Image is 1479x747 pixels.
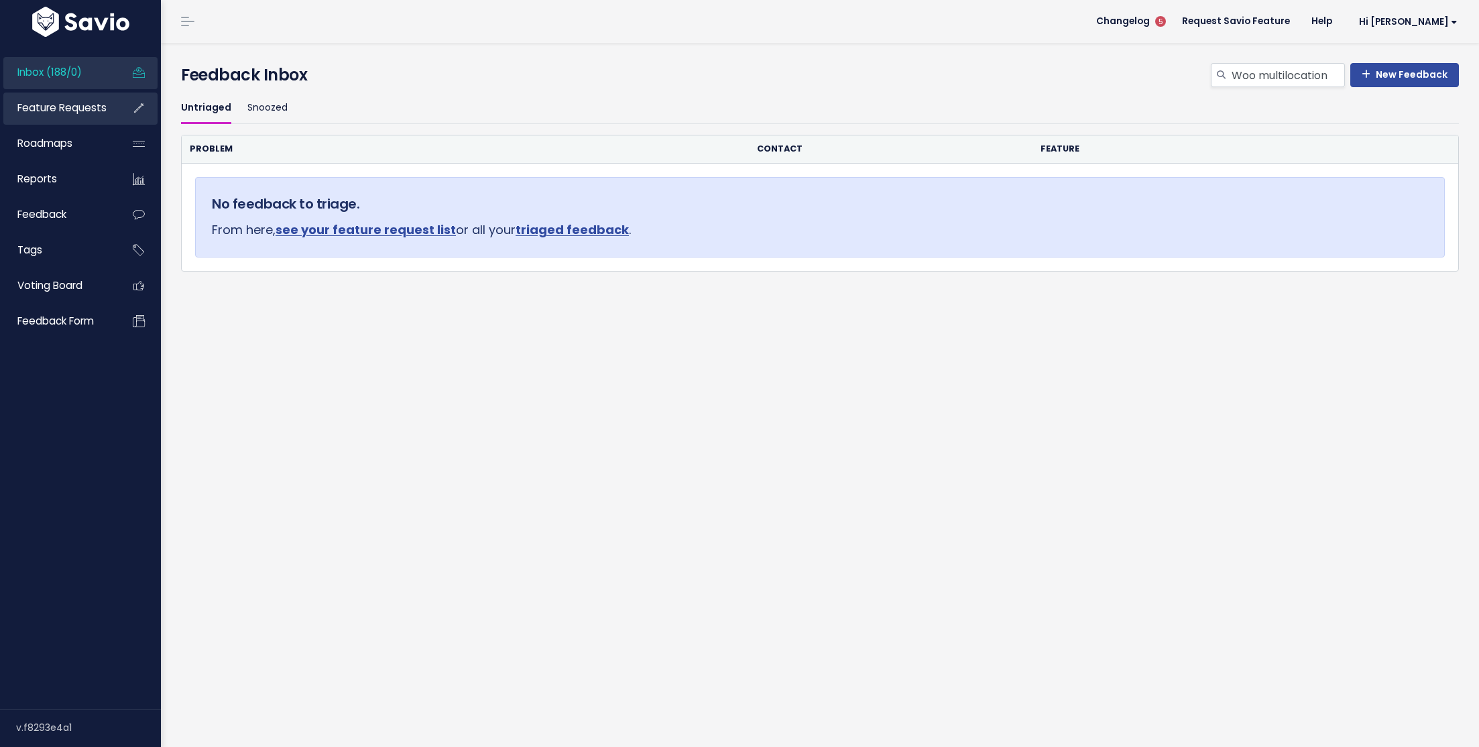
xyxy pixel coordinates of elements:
[3,199,111,230] a: Feedback
[3,128,111,159] a: Roadmaps
[29,7,133,37] img: logo-white.9d6f32f41409.svg
[1230,63,1345,87] input: Search inbox...
[749,135,1032,163] th: Contact
[181,93,231,124] a: Untriaged
[3,57,111,88] a: Inbox (188/0)
[212,219,1428,241] p: From here, or all your .
[247,93,288,124] a: Snoozed
[1343,11,1468,32] a: Hi [PERSON_NAME]
[181,63,1459,87] h4: Feedback Inbox
[17,101,107,115] span: Feature Requests
[17,278,82,292] span: Voting Board
[181,93,1459,124] ul: Filter feature requests
[3,235,111,266] a: Tags
[3,306,111,337] a: Feedback form
[1032,135,1387,163] th: Feature
[182,135,749,163] th: Problem
[17,172,57,186] span: Reports
[3,93,111,123] a: Feature Requests
[1301,11,1343,32] a: Help
[1096,17,1150,26] span: Changelog
[16,710,161,745] div: v.f8293e4a1
[3,270,111,301] a: Voting Board
[212,194,1428,214] h5: No feedback to triage.
[1350,63,1459,87] a: New Feedback
[17,136,72,150] span: Roadmaps
[516,221,629,238] a: triaged feedback
[17,314,94,328] span: Feedback form
[17,207,66,221] span: Feedback
[1171,11,1301,32] a: Request Savio Feature
[276,221,456,238] a: see your feature request list
[17,65,82,79] span: Inbox (188/0)
[3,164,111,194] a: Reports
[17,243,42,257] span: Tags
[1359,17,1458,27] span: Hi [PERSON_NAME]
[1155,16,1166,27] span: 5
